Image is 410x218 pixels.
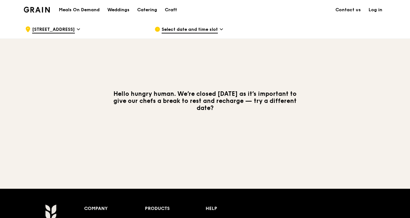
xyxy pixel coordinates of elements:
[365,0,386,20] a: Log in
[133,0,161,20] a: Catering
[107,0,129,20] div: Weddings
[145,204,206,213] div: Products
[161,0,181,20] a: Craft
[109,90,301,112] h3: Hello hungry human. We’re closed [DATE] as it’s important to give our chefs a break to rest and r...
[59,7,100,13] h1: Meals On Demand
[84,204,145,213] div: Company
[24,7,50,13] img: Grain
[165,0,177,20] div: Craft
[103,0,133,20] a: Weddings
[206,204,266,213] div: Help
[137,0,157,20] div: Catering
[32,26,75,33] span: [STREET_ADDRESS]
[332,0,365,20] a: Contact us
[162,26,218,33] span: Select date and time slot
